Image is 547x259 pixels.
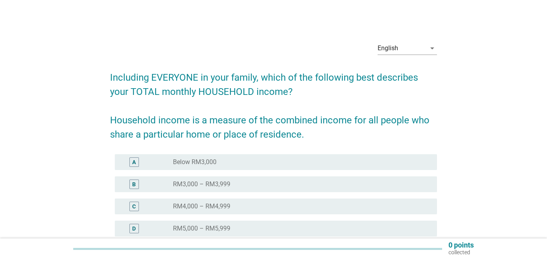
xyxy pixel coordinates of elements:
[378,45,398,52] div: English
[173,180,230,188] label: RM3,000 – RM3,999
[132,202,136,211] div: C
[448,249,474,256] p: collected
[448,242,474,249] p: 0 points
[173,158,217,166] label: Below RM3,000
[427,43,437,53] i: arrow_drop_down
[132,180,136,189] div: B
[110,62,437,142] h2: Including EVERYONE in your family, which of the following best describes your TOTAL monthly HOUSE...
[173,202,230,210] label: RM4,000 – RM4,999
[132,225,136,233] div: D
[132,158,136,166] div: A
[173,225,230,233] label: RM5,000 – RM5,999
